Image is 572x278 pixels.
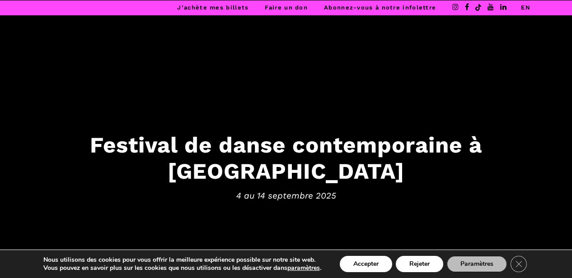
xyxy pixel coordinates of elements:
[265,4,308,11] a: Faire un don
[43,256,321,264] p: Nous utilisons des cookies pour vous offrir la meilleure expérience possible sur notre site web.
[511,256,527,272] button: Close GDPR Cookie Banner
[324,4,436,11] a: Abonnez-vous à notre infolettre
[177,4,248,11] a: J’achète mes billets
[396,256,443,272] button: Rejeter
[43,264,321,272] p: Vous pouvez en savoir plus sur les cookies que nous utilisons ou les désactiver dans .
[287,264,320,272] button: paramètres
[521,4,530,11] a: EN
[340,256,392,272] button: Accepter
[9,131,563,185] h3: Festival de danse contemporaine à [GEOGRAPHIC_DATA]
[447,256,507,272] button: Paramètres
[9,189,563,203] span: 4 au 14 septembre 2025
